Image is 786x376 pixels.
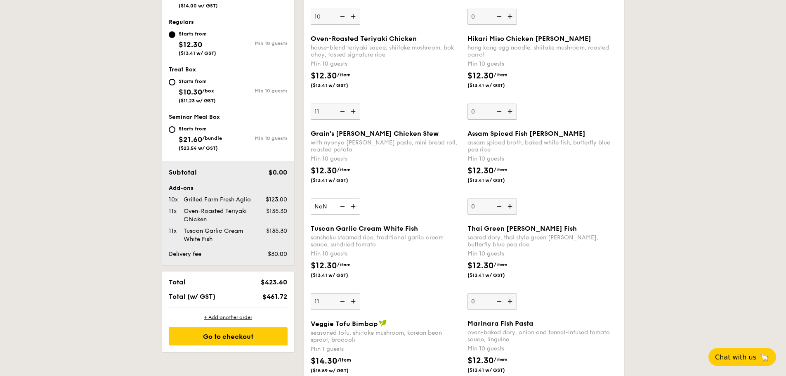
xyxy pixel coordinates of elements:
[228,40,288,46] div: Min 10 guests
[467,155,618,163] div: Min 10 guests
[311,225,418,232] span: Tuscan Garlic Cream White Fish
[180,196,255,204] div: Grilled Farm Fresh Aglio
[165,227,180,235] div: 11x
[467,250,618,258] div: Min 10 guests
[467,293,517,310] input: Thai Green [PERSON_NAME] Fishseared dory, thai style green [PERSON_NAME], butterfly blue pea rice...
[337,72,351,78] span: /item
[179,31,216,37] div: Starts from
[169,126,175,133] input: Starts from$21.60/bundle($23.54 w/ GST)Min 10 guests
[165,196,180,204] div: 10x
[467,130,585,137] span: Assam Spiced Fish [PERSON_NAME]
[228,135,288,141] div: Min 10 guests
[335,104,348,119] img: icon-reduce.1d2dbef1.svg
[179,125,222,132] div: Starts from
[179,98,216,104] span: ($11.23 w/ GST)
[169,66,196,73] span: Treat Box
[311,60,461,68] div: Min 10 guests
[169,278,186,286] span: Total
[311,250,461,258] div: Min 10 guests
[311,177,367,184] span: ($13.41 w/ GST)
[494,262,507,267] span: /item
[338,357,351,363] span: /item
[311,320,378,328] span: Veggie Tofu Bimbap
[492,293,505,309] img: icon-reduce.1d2dbef1.svg
[348,9,360,24] img: icon-add.58712e84.svg
[311,104,360,120] input: Oven-Roasted Teriyaki Chickenhouse-blend teriyaki sauce, shiitake mushroom, bok choy, tossed sign...
[169,327,288,345] div: Go to checkout
[165,207,180,215] div: 11x
[311,139,461,153] div: with nyonya [PERSON_NAME] paste, mini bread roll, roasted potato
[494,72,507,78] span: /item
[202,135,222,141] span: /bundle
[467,60,618,68] div: Min 10 guests
[311,35,417,43] span: Oven-Roasted Teriyaki Chicken
[492,199,505,214] img: icon-reduce.1d2dbef1.svg
[179,145,218,151] span: ($23.54 w/ GST)
[337,167,351,173] span: /item
[337,262,351,267] span: /item
[169,184,288,192] div: Add-ons
[311,71,337,81] span: $12.30
[467,225,577,232] span: Thai Green [PERSON_NAME] Fish
[467,319,533,327] span: Marinara Fish Pasta
[269,168,287,176] span: $0.00
[169,168,197,176] span: Subtotal
[467,71,494,81] span: $12.30
[467,166,494,176] span: $12.30
[179,78,216,85] div: Starts from
[467,199,517,215] input: Assam Spiced Fish [PERSON_NAME]assam spiced broth, baked white fish, butterfly blue pea riceMin 1...
[467,139,618,153] div: assam spiced broth, baked white fish, butterfly blue pea rice
[467,345,618,353] div: Min 10 guests
[467,104,517,120] input: Hikari Miso Chicken [PERSON_NAME]hong kong egg noodle, shiitake mushroom, roasted carrotMin 10 gu...
[180,227,255,244] div: Tuscan Garlic Cream White Fish
[169,79,175,85] input: Starts from$10.30/box($11.23 w/ GST)Min 10 guests
[266,227,287,234] span: $135.30
[311,9,360,25] input: $12.30/item($13.41 w/ GST)
[311,272,367,279] span: ($13.41 w/ GST)
[467,177,524,184] span: ($13.41 w/ GST)
[179,40,202,49] span: $12.30
[311,329,461,343] div: seasoned tofu, shiitake mushroom, korean bean sprout, broccoli
[467,367,524,374] span: ($13.41 w/ GST)
[494,167,507,173] span: /item
[179,3,218,9] span: ($14.00 w/ GST)
[505,104,517,119] img: icon-add.58712e84.svg
[348,104,360,119] img: icon-add.58712e84.svg
[169,314,288,321] div: + Add another order
[266,208,287,215] span: $135.30
[494,357,507,362] span: /item
[335,9,348,24] img: icon-reduce.1d2dbef1.svg
[261,278,287,286] span: $423.60
[311,44,461,58] div: house-blend teriyaki sauce, shiitake mushroom, bok choy, tossed signature rice
[467,356,494,366] span: $12.30
[169,251,201,258] span: Delivery fee
[760,352,769,362] span: 🦙
[467,272,524,279] span: ($13.41 w/ GST)
[311,293,360,310] input: Tuscan Garlic Cream White Fishsanshoku steamed rice, traditional garlic cream sauce, sundried tom...
[169,114,220,121] span: Seminar Meal Box
[179,87,202,97] span: $10.30
[311,166,337,176] span: $12.30
[505,293,517,309] img: icon-add.58712e84.svg
[311,155,461,163] div: Min 10 guests
[311,234,461,248] div: sanshoku steamed rice, traditional garlic cream sauce, sundried tomato
[467,82,524,89] span: ($13.41 w/ GST)
[180,207,255,224] div: Oven-Roasted Teriyaki Chicken
[311,130,439,137] span: Grain's [PERSON_NAME] Chicken Stew
[492,9,505,24] img: icon-reduce.1d2dbef1.svg
[311,199,360,215] input: Grain's [PERSON_NAME] Chicken Stewwith nyonya [PERSON_NAME] paste, mini bread roll, roasted potat...
[467,44,618,58] div: hong kong egg noodle, shiitake mushroom, roasted carrot
[266,196,287,203] span: $123.00
[379,319,387,327] img: icon-vegan.f8ff3823.svg
[169,31,175,38] input: Starts from$12.30($13.41 w/ GST)Min 10 guests
[505,199,517,214] img: icon-add.58712e84.svg
[169,293,215,300] span: Total (w/ GST)
[262,293,287,300] span: $461.72
[179,135,202,144] span: $21.60
[311,345,461,353] div: Min 1 guests
[467,261,494,271] span: $12.30
[311,356,338,366] span: $14.30
[202,88,214,94] span: /box
[467,35,591,43] span: Hikari Miso Chicken [PERSON_NAME]
[348,199,360,214] img: icon-add.58712e84.svg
